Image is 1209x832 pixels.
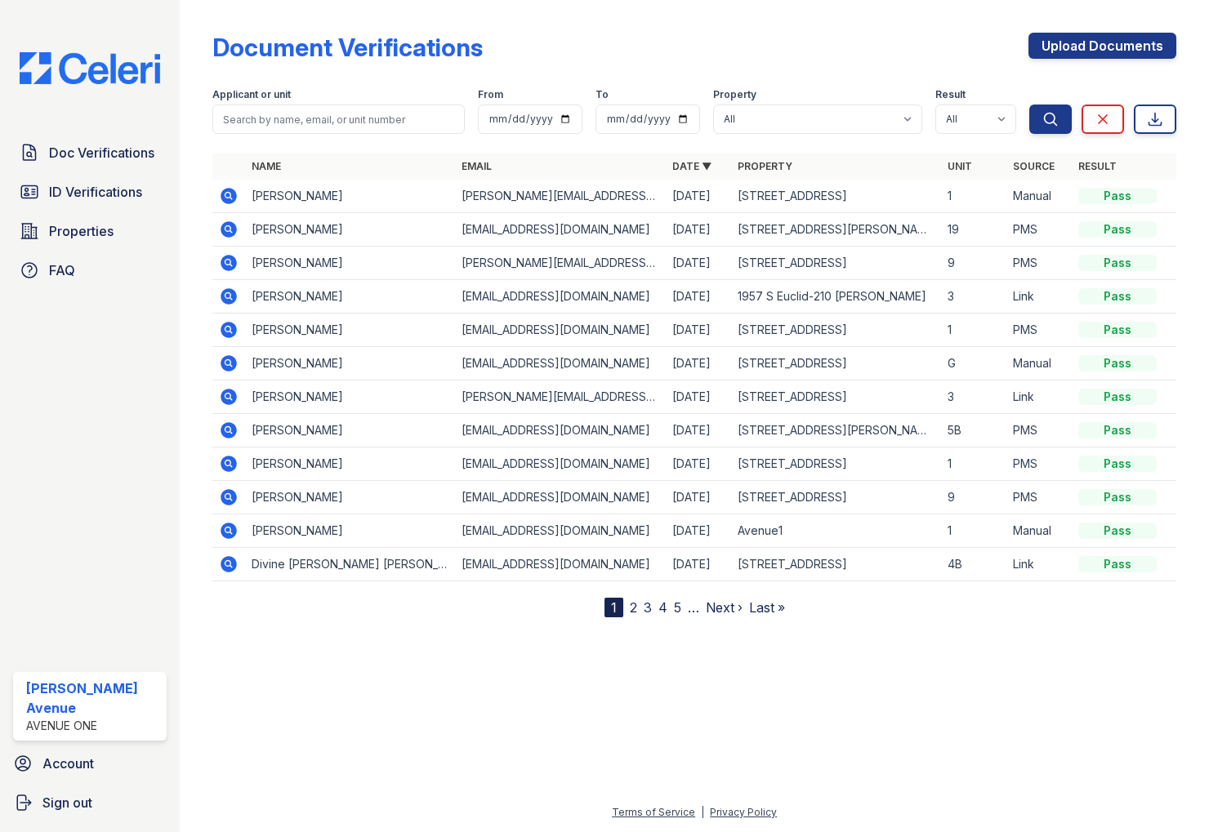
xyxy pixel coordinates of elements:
[666,180,731,213] td: [DATE]
[455,380,665,414] td: [PERSON_NAME][EMAIL_ADDRESS][PERSON_NAME][DOMAIN_NAME]
[1078,389,1157,405] div: Pass
[455,447,665,481] td: [EMAIL_ADDRESS][DOMAIN_NAME]
[666,380,731,414] td: [DATE]
[941,481,1006,514] td: 9
[1078,556,1157,572] div: Pass
[941,447,1006,481] td: 1
[245,347,455,380] td: [PERSON_NAME]
[941,180,1006,213] td: 1
[935,88,966,101] label: Result
[42,793,92,812] span: Sign out
[455,280,665,314] td: [EMAIL_ADDRESS][DOMAIN_NAME]
[245,548,455,581] td: Divine [PERSON_NAME] [PERSON_NAME]
[245,481,455,514] td: [PERSON_NAME]
[666,514,731,548] td: [DATE]
[7,747,173,780] a: Account
[941,548,1006,581] td: 4B
[245,414,455,447] td: [PERSON_NAME]
[1078,188,1157,204] div: Pass
[674,599,681,616] a: 5
[731,180,941,213] td: [STREET_ADDRESS]
[731,347,941,380] td: [STREET_ADDRESS]
[1006,481,1072,514] td: PMS
[245,314,455,347] td: [PERSON_NAME]
[42,754,94,773] span: Account
[1078,523,1157,539] div: Pass
[666,280,731,314] td: [DATE]
[1006,347,1072,380] td: Manual
[604,598,623,617] div: 1
[941,213,1006,247] td: 19
[7,52,173,84] img: CE_Logo_Blue-a8612792a0a2168367f1c8372b55b34899dd931a85d93a1a3d3e32e68fde9ad4.png
[455,548,665,581] td: [EMAIL_ADDRESS][DOMAIN_NAME]
[1078,255,1157,271] div: Pass
[1006,180,1072,213] td: Manual
[731,247,941,280] td: [STREET_ADDRESS]
[1006,447,1072,481] td: PMS
[245,213,455,247] td: [PERSON_NAME]
[688,598,699,617] span: …
[13,136,167,169] a: Doc Verifications
[706,599,743,616] a: Next ›
[941,247,1006,280] td: 9
[245,380,455,414] td: [PERSON_NAME]
[658,599,667,616] a: 4
[49,182,142,202] span: ID Verifications
[612,806,695,818] a: Terms of Service
[26,718,160,734] div: Avenue One
[13,215,167,247] a: Properties
[212,88,291,101] label: Applicant or unit
[1078,355,1157,372] div: Pass
[1078,221,1157,238] div: Pass
[666,347,731,380] td: [DATE]
[455,347,665,380] td: [EMAIL_ADDRESS][DOMAIN_NAME]
[941,280,1006,314] td: 3
[1028,33,1176,59] a: Upload Documents
[49,260,75,280] span: FAQ
[1078,422,1157,438] div: Pass
[738,160,792,172] a: Property
[455,314,665,347] td: [EMAIL_ADDRESS][DOMAIN_NAME]
[666,414,731,447] td: [DATE]
[666,247,731,280] td: [DATE]
[455,213,665,247] td: [EMAIL_ADDRESS][DOMAIN_NAME]
[666,213,731,247] td: [DATE]
[672,160,712,172] a: Date ▼
[1006,247,1072,280] td: PMS
[1078,489,1157,505] div: Pass
[941,314,1006,347] td: 1
[666,447,731,481] td: [DATE]
[710,806,777,818] a: Privacy Policy
[731,447,941,481] td: [STREET_ADDRESS]
[1006,380,1072,414] td: Link
[478,88,503,101] label: From
[596,88,609,101] label: To
[941,414,1006,447] td: 5B
[455,180,665,213] td: [PERSON_NAME][EMAIL_ADDRESS][PERSON_NAME][DOMAIN_NAME]
[455,414,665,447] td: [EMAIL_ADDRESS][DOMAIN_NAME]
[666,548,731,581] td: [DATE]
[26,679,160,718] div: [PERSON_NAME] Avenue
[1078,288,1157,305] div: Pass
[1078,322,1157,338] div: Pass
[7,786,173,819] a: Sign out
[731,280,941,314] td: 1957 S Euclid-210 [PERSON_NAME]
[941,347,1006,380] td: G
[644,599,652,616] a: 3
[731,481,941,514] td: [STREET_ADDRESS]
[455,481,665,514] td: [EMAIL_ADDRESS][DOMAIN_NAME]
[941,514,1006,548] td: 1
[455,514,665,548] td: [EMAIL_ADDRESS][DOMAIN_NAME]
[13,254,167,287] a: FAQ
[731,213,941,247] td: [STREET_ADDRESS][PERSON_NAME]
[1078,456,1157,472] div: Pass
[1006,514,1072,548] td: Manual
[49,143,154,162] span: Doc Verifications
[245,514,455,548] td: [PERSON_NAME]
[731,380,941,414] td: [STREET_ADDRESS]
[666,314,731,347] td: [DATE]
[731,414,941,447] td: [STREET_ADDRESS][PERSON_NAME]
[462,160,492,172] a: Email
[630,599,637,616] a: 2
